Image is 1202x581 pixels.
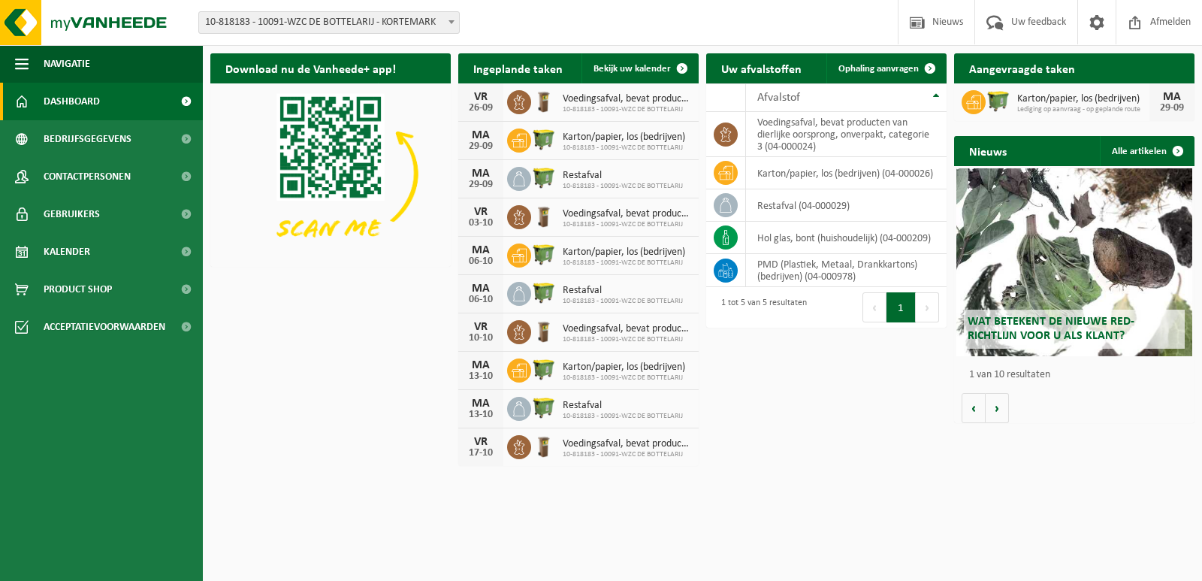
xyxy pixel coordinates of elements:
[44,45,90,83] span: Navigatie
[916,292,939,322] button: Next
[466,398,496,410] div: MA
[986,393,1009,423] button: Volgende
[466,206,496,218] div: VR
[210,53,411,83] h2: Download nu de Vanheede+ app!
[466,103,496,113] div: 26-09
[563,132,685,144] span: Karton/papier, los (bedrijven)
[531,356,557,382] img: WB-1100-HPE-GN-50
[44,233,90,271] span: Kalender
[714,291,807,324] div: 1 tot 5 van 5 resultaten
[954,136,1022,165] h2: Nieuws
[563,450,691,459] span: 10-818183 - 10091-WZC DE BOTTELARIJ
[563,182,683,191] span: 10-818183 - 10091-WZC DE BOTTELARIJ
[563,335,691,344] span: 10-818183 - 10091-WZC DE BOTTELARIJ
[969,370,1187,380] p: 1 van 10 resultaten
[466,321,496,333] div: VR
[563,144,685,153] span: 10-818183 - 10091-WZC DE BOTTELARIJ
[44,271,112,308] span: Product Shop
[466,129,496,141] div: MA
[531,280,557,305] img: WB-1100-HPE-GN-50
[44,158,131,195] span: Contactpersonen
[1100,136,1193,166] a: Alle artikelen
[563,208,691,220] span: Voedingsafval, bevat producten van dierlijke oorsprong, onverpakt, categorie 3
[593,64,671,74] span: Bekijk uw kalender
[986,88,1011,113] img: WB-1100-HPE-GN-50
[826,53,945,83] a: Ophaling aanvragen
[563,438,691,450] span: Voedingsafval, bevat producten van dierlijke oorsprong, onverpakt, categorie 3
[466,295,496,305] div: 06-10
[466,371,496,382] div: 13-10
[44,120,131,158] span: Bedrijfsgegevens
[746,112,947,157] td: voedingsafval, bevat producten van dierlijke oorsprong, onverpakt, categorie 3 (04-000024)
[44,308,165,346] span: Acceptatievoorwaarden
[531,126,557,152] img: WB-1100-HPE-GN-50
[466,436,496,448] div: VR
[466,244,496,256] div: MA
[563,323,691,335] span: Voedingsafval, bevat producten van dierlijke oorsprong, onverpakt, categorie 3
[746,222,947,254] td: hol glas, bont (huishoudelijk) (04-000209)
[44,83,100,120] span: Dashboard
[563,285,683,297] span: Restafval
[1157,103,1187,113] div: 29-09
[1157,91,1187,103] div: MA
[531,241,557,267] img: WB-1100-HPE-GN-50
[757,92,800,104] span: Afvalstof
[746,157,947,189] td: karton/papier, los (bedrijven) (04-000026)
[466,333,496,343] div: 10-10
[531,165,557,190] img: WB-1100-HPE-GN-50
[531,318,557,343] img: WB-0140-HPE-BN-01
[962,393,986,423] button: Vorige
[8,548,251,581] iframe: chat widget
[531,88,557,113] img: WB-0140-HPE-BN-01
[466,168,496,180] div: MA
[563,170,683,182] span: Restafval
[531,203,557,228] img: WB-0140-HPE-BN-01
[954,53,1090,83] h2: Aangevraagde taken
[466,256,496,267] div: 06-10
[466,218,496,228] div: 03-10
[1017,93,1149,105] span: Karton/papier, los (bedrijven)
[44,195,100,233] span: Gebruikers
[563,105,691,114] span: 10-818183 - 10091-WZC DE BOTTELARIJ
[466,283,496,295] div: MA
[706,53,817,83] h2: Uw afvalstoffen
[838,64,919,74] span: Ophaling aanvragen
[886,292,916,322] button: 1
[746,254,947,287] td: PMD (Plastiek, Metaal, Drankkartons) (bedrijven) (04-000978)
[458,53,578,83] h2: Ingeplande taken
[210,83,451,264] img: Download de VHEPlus App
[531,433,557,458] img: WB-0140-HPE-BN-01
[466,180,496,190] div: 29-09
[956,168,1192,356] a: Wat betekent de nieuwe RED-richtlijn voor u als klant?
[466,91,496,103] div: VR
[466,141,496,152] div: 29-09
[563,412,683,421] span: 10-818183 - 10091-WZC DE BOTTELARIJ
[466,448,496,458] div: 17-10
[563,220,691,229] span: 10-818183 - 10091-WZC DE BOTTELARIJ
[563,93,691,105] span: Voedingsafval, bevat producten van dierlijke oorsprong, onverpakt, categorie 3
[198,11,460,34] span: 10-818183 - 10091-WZC DE BOTTELARIJ - KORTEMARK
[199,12,459,33] span: 10-818183 - 10091-WZC DE BOTTELARIJ - KORTEMARK
[746,189,947,222] td: restafval (04-000029)
[581,53,697,83] a: Bekijk uw kalender
[563,374,685,383] span: 10-818183 - 10091-WZC DE BOTTELARIJ
[862,292,886,322] button: Previous
[563,247,685,259] span: Karton/papier, los (bedrijven)
[563,362,685,374] span: Karton/papier, los (bedrijven)
[563,297,683,306] span: 10-818183 - 10091-WZC DE BOTTELARIJ
[563,400,683,412] span: Restafval
[466,359,496,371] div: MA
[466,410,496,420] div: 13-10
[1017,105,1149,114] span: Lediging op aanvraag - op geplande route
[968,316,1134,342] span: Wat betekent de nieuwe RED-richtlijn voor u als klant?
[531,395,557,420] img: WB-1100-HPE-GN-50
[563,259,685,268] span: 10-818183 - 10091-WZC DE BOTTELARIJ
